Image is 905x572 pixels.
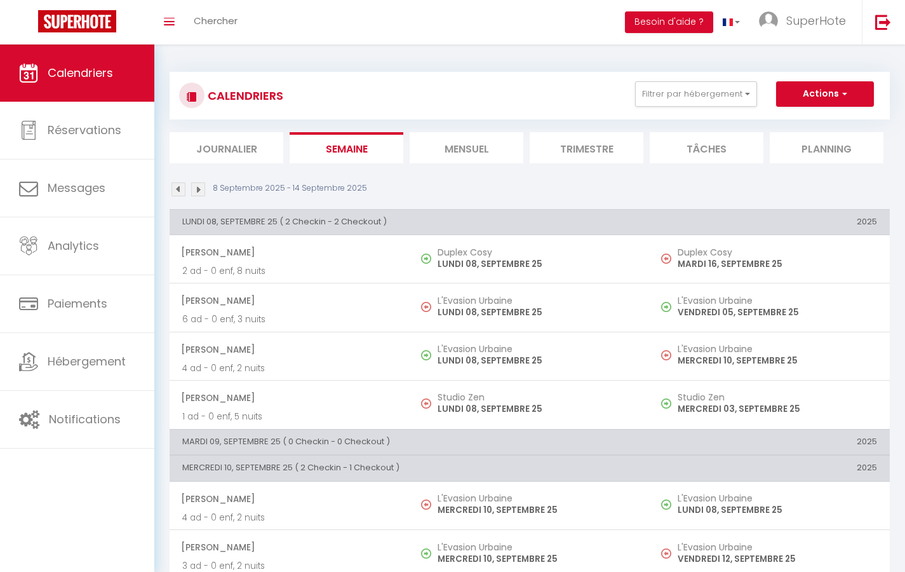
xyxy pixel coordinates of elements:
p: VENDREDI 12, SEPTEMBRE 25 [678,552,877,566]
button: Filtrer par hébergement [635,81,757,107]
img: ... [759,11,778,31]
th: 2025 [650,429,890,454]
li: Journalier [170,132,283,163]
img: NO IMAGE [661,302,671,312]
p: 2 ad - 0 enf, 8 nuits [182,264,397,278]
img: Super Booking [38,10,116,32]
button: Besoin d'aide ? [625,11,713,33]
img: NO IMAGE [661,398,671,409]
li: Tâches [650,132,763,163]
th: MERCREDI 10, SEPTEMBRE 25 ( 2 Checkin - 1 Checkout ) [170,456,650,481]
p: 8 Septembre 2025 - 14 Septembre 2025 [213,182,367,194]
p: MERCREDI 10, SEPTEMBRE 25 [438,552,637,566]
p: MARDI 16, SEPTEMBRE 25 [678,257,877,271]
li: Mensuel [410,132,523,163]
span: [PERSON_NAME] [181,487,397,511]
span: Calendriers [48,65,113,81]
span: Messages [48,180,105,196]
span: Chercher [194,14,238,27]
h5: L'Evasion Urbaine [678,542,877,552]
p: MERCREDI 03, SEPTEMBRE 25 [678,402,877,416]
p: 1 ad - 0 enf, 5 nuits [182,410,397,423]
span: Analytics [48,238,99,254]
span: SuperHote [786,13,846,29]
button: Ouvrir le widget de chat LiveChat [10,5,48,43]
img: NO IMAGE [661,350,671,360]
p: VENDREDI 05, SEPTEMBRE 25 [678,306,877,319]
span: Hébergement [48,353,126,369]
img: NO IMAGE [661,500,671,510]
h5: Studio Zen [438,392,637,402]
img: NO IMAGE [661,254,671,264]
button: Actions [776,81,874,107]
span: [PERSON_NAME] [181,289,397,313]
th: 2025 [650,456,890,481]
p: LUNDI 08, SEPTEMBRE 25 [438,257,637,271]
span: [PERSON_NAME] [181,240,397,264]
span: Réservations [48,122,121,138]
li: Planning [770,132,883,163]
p: MERCREDI 10, SEPTEMBRE 25 [678,354,877,367]
h5: Studio Zen [678,392,877,402]
img: NO IMAGE [421,500,431,510]
li: Trimestre [530,132,643,163]
img: NO IMAGE [661,548,671,559]
th: LUNDI 08, SEPTEMBRE 25 ( 2 Checkin - 2 Checkout ) [170,209,650,235]
p: 4 ad - 0 enf, 2 nuits [182,362,397,375]
img: NO IMAGE [421,398,431,409]
span: Notifications [49,411,121,427]
p: LUNDI 08, SEPTEMBRE 25 [678,503,877,517]
h5: L'Evasion Urbaine [438,344,637,354]
h5: Duplex Cosy [678,247,877,257]
h5: L'Evasion Urbaine [678,493,877,503]
h5: L'Evasion Urbaine [438,493,637,503]
h5: L'Evasion Urbaine [678,296,877,306]
p: LUNDI 08, SEPTEMBRE 25 [438,402,637,416]
li: Semaine [290,132,403,163]
th: 2025 [650,209,890,235]
img: logout [875,14,891,30]
span: [PERSON_NAME] [181,337,397,362]
p: LUNDI 08, SEPTEMBRE 25 [438,306,637,319]
h5: Duplex Cosy [438,247,637,257]
img: NO IMAGE [421,302,431,312]
th: MARDI 09, SEPTEMBRE 25 ( 0 Checkin - 0 Checkout ) [170,429,650,454]
h5: L'Evasion Urbaine [438,542,637,552]
h3: CALENDRIERS [204,81,283,110]
p: 4 ad - 0 enf, 2 nuits [182,511,397,524]
h5: L'Evasion Urbaine [678,344,877,354]
p: MERCREDI 10, SEPTEMBRE 25 [438,503,637,517]
span: [PERSON_NAME] [181,535,397,559]
span: Paiements [48,296,107,311]
p: LUNDI 08, SEPTEMBRE 25 [438,354,637,367]
span: [PERSON_NAME] [181,386,397,410]
p: 6 ad - 0 enf, 3 nuits [182,313,397,326]
h5: L'Evasion Urbaine [438,296,637,306]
